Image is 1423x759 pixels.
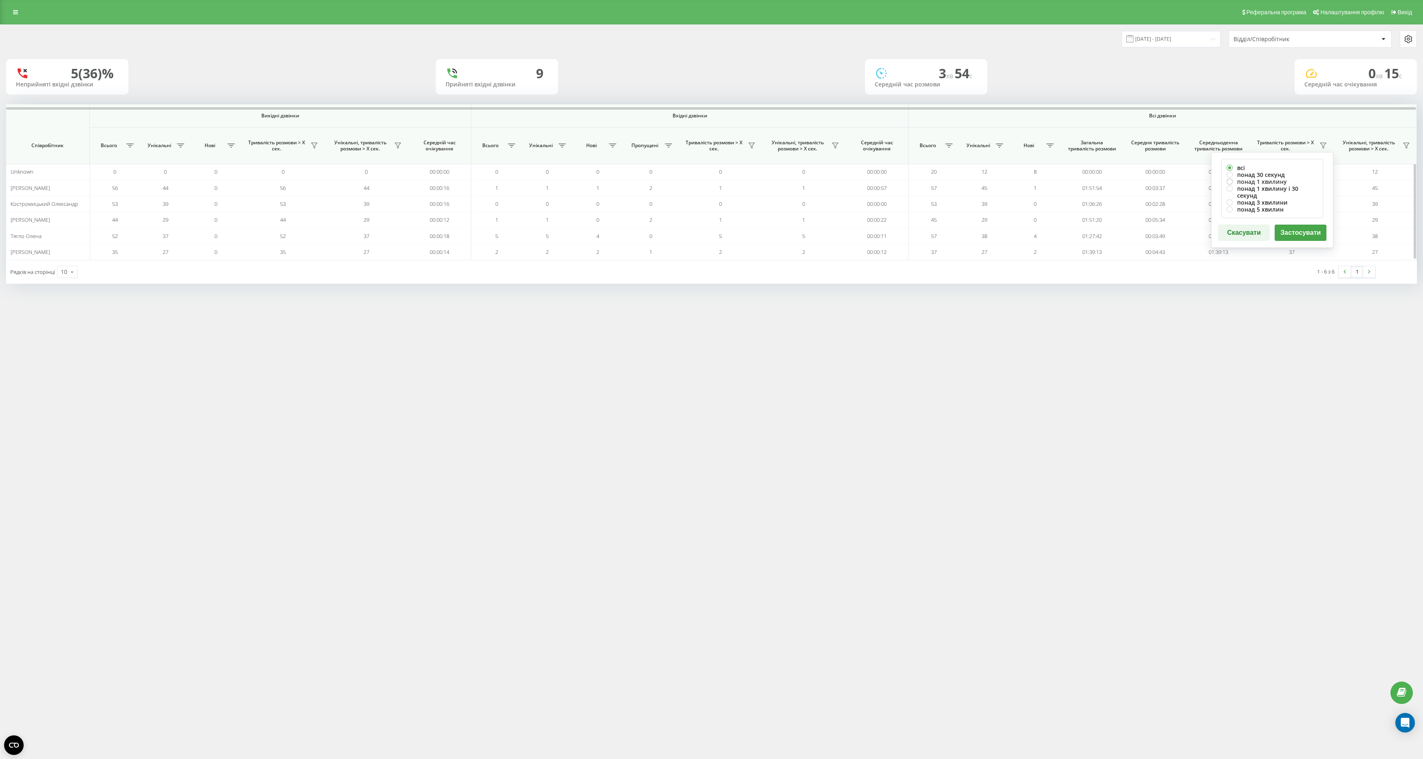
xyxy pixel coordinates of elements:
span: 53 [280,200,286,207]
a: 1 [1351,266,1363,278]
span: [PERSON_NAME] [11,184,50,192]
div: 1 - 6 з 6 [1317,267,1335,276]
span: Реферальна програма [1247,9,1306,15]
span: 56 [280,184,286,192]
button: Open CMP widget [4,735,24,755]
label: понад 5 хвилин [1227,206,1318,213]
span: 37 [364,232,369,240]
td: 00:00:16 [408,180,471,196]
td: 01:06:26 [1060,196,1123,212]
span: Унікальні [526,142,556,149]
span: 2 [1034,248,1037,256]
span: Костромицький Олександр [11,200,78,207]
td: 00:02:28 [1123,196,1187,212]
span: 29 [364,216,369,223]
span: 1 [495,184,498,192]
td: 01:51:54 [1187,180,1250,196]
td: 01:51:20 [1187,212,1250,228]
span: 0 [1034,216,1037,223]
span: 52 [112,232,118,240]
td: 00:05:34 [1123,212,1187,228]
span: Тривалість розмови > Х сек. [245,139,308,152]
span: 35 [112,248,118,256]
span: c [969,71,973,80]
span: 0 [1368,64,1384,82]
span: 4 [1034,232,1037,240]
span: Всього [94,142,124,149]
span: Тягло Олена [11,232,42,240]
span: 2 [649,216,652,223]
span: Унікальні [963,142,993,149]
span: хв [1376,71,1384,80]
span: 5 [802,232,805,240]
span: Всі дзвінки [938,113,1388,119]
div: Середній час очікування [1304,81,1407,88]
span: Всього [913,142,943,149]
span: Нові [576,142,607,149]
span: 0 [802,200,805,207]
td: 00:00:18 [408,228,471,244]
span: 39 [982,200,987,207]
span: 45 [1372,184,1378,192]
span: 2 [596,248,599,256]
span: 0 [649,232,652,240]
td: 01:27:42 [1187,228,1250,244]
div: Неприйняті вхідні дзвінки [16,81,119,88]
span: 0 [495,200,498,207]
span: Середньоденна тривалість розмови [1194,139,1243,152]
span: 0 [113,168,116,175]
span: 29 [1372,216,1378,223]
span: Вхідні дзвінки [497,113,883,119]
span: 27 [364,248,369,256]
span: 1 [649,248,652,256]
span: 1 [546,184,549,192]
span: 0 [214,168,217,175]
td: 00:00:11 [845,228,909,244]
span: 0 [719,168,722,175]
span: 5 [546,232,549,240]
span: Unknown [11,168,33,175]
span: Рядків на сторінці [10,268,55,276]
span: 27 [163,248,168,256]
span: 0 [282,168,285,175]
label: всі [1227,164,1318,171]
span: 37 [931,248,937,256]
td: 01:51:54 [1060,180,1123,196]
span: 38 [1372,232,1378,240]
span: 0 [649,168,652,175]
td: 00:00:00 [1123,164,1187,180]
td: 00:00:00 [845,196,909,212]
span: 15 [1384,64,1402,82]
td: 00:00:00 [845,164,909,180]
div: 9 [536,66,543,81]
span: Середній час очікування [415,139,464,152]
span: 0 [495,168,498,175]
span: 0 [596,216,599,223]
span: 0 [365,168,368,175]
span: [PERSON_NAME] [11,216,50,223]
span: 0 [719,200,722,207]
span: 53 [931,200,937,207]
td: 01:51:20 [1060,212,1123,228]
span: 52 [280,232,286,240]
span: 0 [546,168,549,175]
span: 44 [280,216,286,223]
span: Унікальні, тривалість розмови > Х сек. [1337,139,1400,152]
span: Вихід [1398,9,1412,15]
td: 00:03:37 [1123,180,1187,196]
span: 5 [495,232,498,240]
td: 00:00:12 [408,212,471,228]
div: Середній час розмови [875,81,977,88]
span: Нові [1014,142,1044,149]
span: 27 [1372,248,1378,256]
button: Застосувати [1275,225,1326,241]
span: Тривалість розмови > Х сек. [1254,139,1317,152]
span: 0 [546,200,549,207]
span: 1 [495,216,498,223]
span: 0 [214,232,217,240]
span: 57 [931,184,937,192]
button: Скасувати [1218,225,1270,241]
span: 39 [1372,200,1378,207]
span: 2 [546,248,549,256]
span: c [1399,71,1402,80]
